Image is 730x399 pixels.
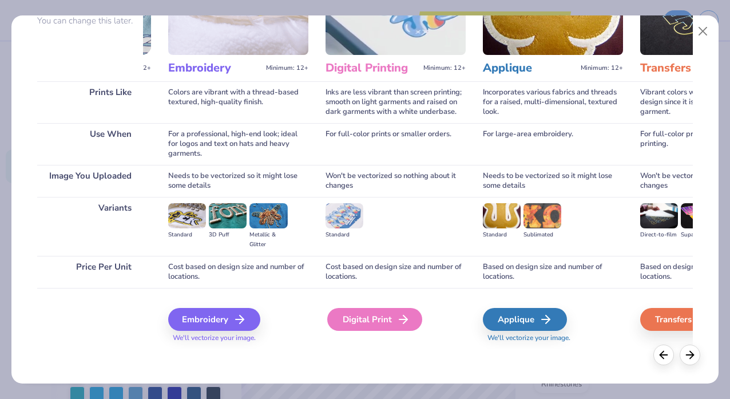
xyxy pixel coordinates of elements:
[326,203,363,228] img: Standard
[37,165,143,197] div: Image You Uploaded
[640,230,678,240] div: Direct-to-film
[326,256,466,288] div: Cost based on design size and number of locations.
[483,61,576,76] h3: Applique
[523,230,561,240] div: Sublimated
[37,197,143,256] div: Variants
[681,203,719,228] img: Supacolor
[168,81,308,123] div: Colors are vibrant with a thread-based textured, high-quality finish.
[327,308,422,331] div: Digital Print
[37,256,143,288] div: Price Per Unit
[266,64,308,72] span: Minimum: 12+
[483,203,521,228] img: Standard
[326,81,466,123] div: Inks are less vibrant than screen printing; smooth on light garments and raised on dark garments ...
[581,64,623,72] span: Minimum: 12+
[326,61,419,76] h3: Digital Printing
[209,230,247,240] div: 3D Puff
[483,256,623,288] div: Based on design size and number of locations.
[483,333,623,343] span: We'll vectorize your image.
[692,21,714,42] button: Close
[37,81,143,123] div: Prints Like
[483,165,623,197] div: Needs to be vectorized so it might lose some details
[523,203,561,228] img: Sublimated
[326,123,466,165] div: For full-color prints or smaller orders.
[640,308,724,331] div: Transfers
[168,230,206,240] div: Standard
[37,16,143,26] p: You can change this later.
[168,123,308,165] div: For a professional, high-end look; ideal for logos and text on hats and heavy garments.
[168,308,260,331] div: Embroidery
[483,308,567,331] div: Applique
[326,230,363,240] div: Standard
[483,123,623,165] div: For large-area embroidery.
[168,256,308,288] div: Cost based on design size and number of locations.
[168,333,308,343] span: We'll vectorize your image.
[168,203,206,228] img: Standard
[37,123,143,165] div: Use When
[249,203,287,228] img: Metallic & Glitter
[483,81,623,123] div: Incorporates various fabrics and threads for a raised, multi-dimensional, textured look.
[326,165,466,197] div: Won't be vectorized so nothing about it changes
[249,230,287,250] div: Metallic & Glitter
[168,165,308,197] div: Needs to be vectorized so it might lose some details
[168,61,261,76] h3: Embroidery
[640,203,678,228] img: Direct-to-film
[483,230,521,240] div: Standard
[681,230,719,240] div: Supacolor
[423,64,466,72] span: Minimum: 12+
[209,203,247,228] img: 3D Puff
